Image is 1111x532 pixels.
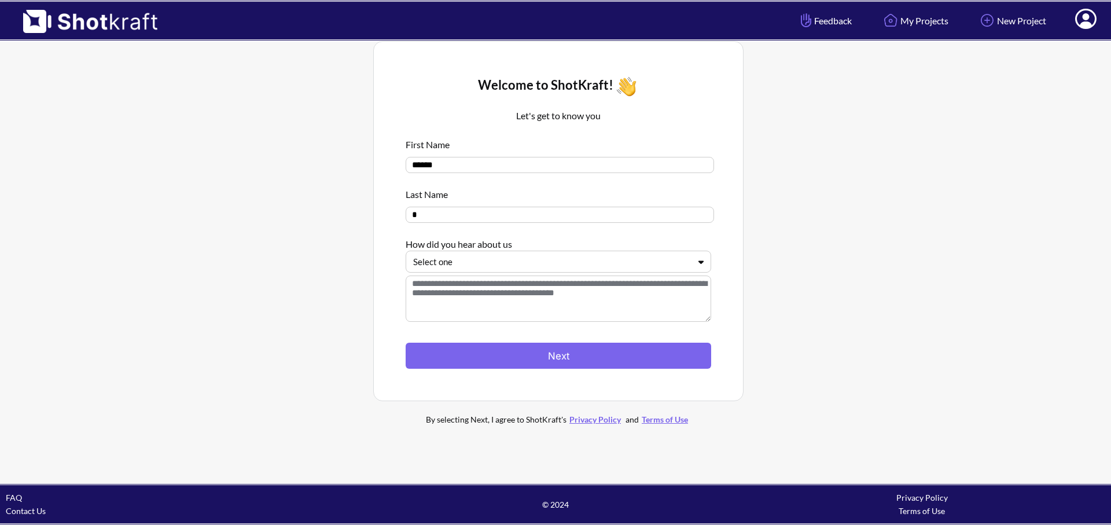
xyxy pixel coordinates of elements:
a: Privacy Policy [566,414,624,424]
img: Home Icon [881,10,900,30]
a: FAQ [6,493,22,502]
span: © 2024 [372,498,738,511]
a: Contact Us [6,506,46,516]
a: Terms of Use [639,414,691,424]
p: Let's get to know you [406,109,711,123]
div: Welcome to ShotKraft! [406,74,711,100]
a: New Project [969,5,1055,36]
img: Add Icon [977,10,997,30]
div: How did you hear about us [406,232,711,251]
div: First Name [406,132,711,151]
div: By selecting Next, I agree to ShotKraft's and [402,413,715,426]
div: Privacy Policy [739,491,1105,504]
div: Terms of Use [739,504,1105,518]
button: Next [406,343,711,369]
span: Feedback [798,14,852,27]
div: Last Name [406,182,711,201]
a: My Projects [872,5,957,36]
img: Hand Icon [798,10,814,30]
img: Wave Icon [613,74,639,100]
